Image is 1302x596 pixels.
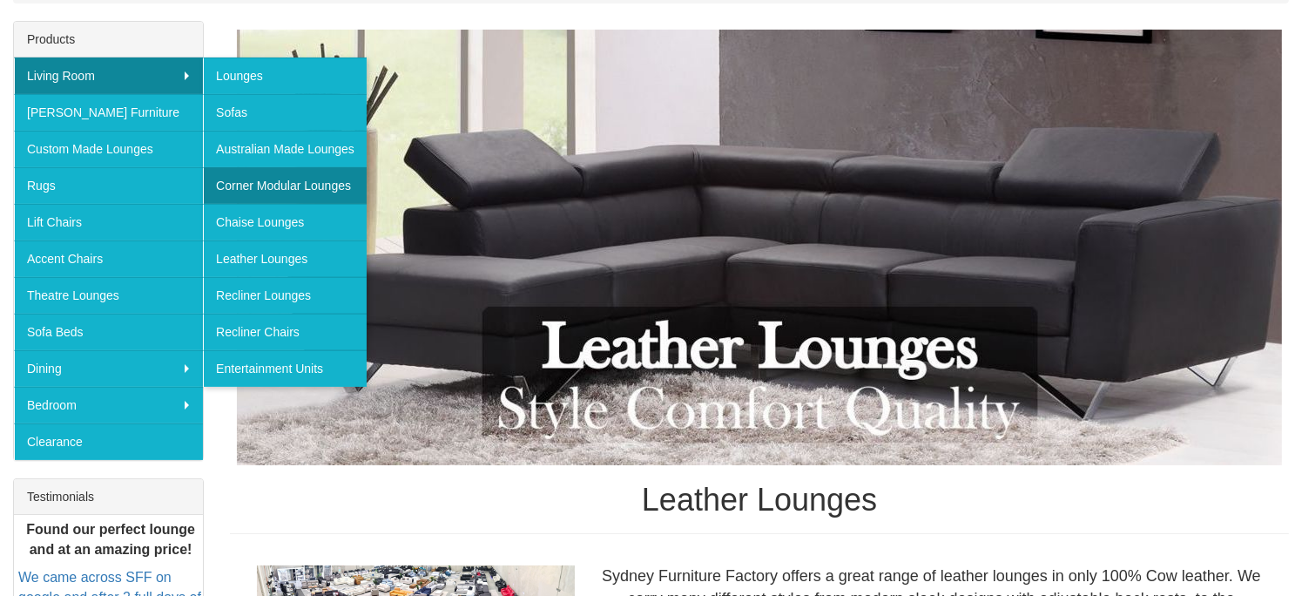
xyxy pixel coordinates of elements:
a: Accent Chairs [14,240,203,277]
a: Bedroom [14,387,203,423]
a: [PERSON_NAME] Furniture [14,94,203,131]
a: Living Room [14,58,203,94]
a: Rugs [14,167,203,204]
a: Lounges [203,58,367,94]
b: Found our perfect lounge and at an amazing price! [26,522,195,557]
a: Leather Lounges [203,240,367,277]
img: Leather Lounges [237,30,1282,465]
a: Chaise Lounges [203,204,367,240]
a: Lift Chairs [14,204,203,240]
a: Recliner Lounges [203,277,367,314]
a: Dining [14,350,203,387]
div: Testimonials [14,479,203,515]
a: Entertainment Units [203,350,367,387]
a: Sofas [203,94,367,131]
div: Products [14,22,203,58]
a: Theatre Lounges [14,277,203,314]
a: Sofa Beds [14,314,203,350]
a: Custom Made Lounges [14,131,203,167]
a: Recliner Chairs [203,314,367,350]
a: Clearance [14,423,203,460]
a: Australian Made Lounges [203,131,367,167]
a: Corner Modular Lounges [203,167,367,204]
h1: Leather Lounges [230,483,1289,518]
